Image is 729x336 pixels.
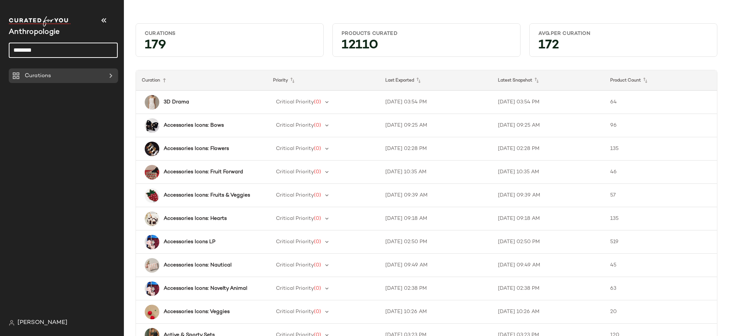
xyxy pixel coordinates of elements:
span: Critical Priority [276,262,314,268]
td: [DATE] 02:50 PM [492,230,605,254]
img: svg%3e [9,320,15,326]
span: Critical Priority [276,99,314,105]
img: 104449954_015_b [145,212,159,226]
span: Critical Priority [276,286,314,291]
th: Priority [267,70,380,91]
span: Critical Priority [276,309,314,315]
div: 12110 [336,40,517,54]
td: 20 [604,300,717,324]
span: [PERSON_NAME] [17,319,67,327]
span: Curations [25,72,51,80]
img: 104835582_066_b [145,281,159,296]
span: (0) [314,239,321,245]
div: Avg.per Curation [538,30,708,37]
td: [DATE] 10:35 AM [492,161,605,184]
span: (0) [314,309,321,315]
b: 3D Drama [164,98,189,106]
th: Latest Snapshot [492,70,605,91]
td: 519 [604,230,717,254]
td: [DATE] 09:39 AM [379,184,492,207]
img: 105269385_001_b [145,118,159,133]
span: Critical Priority [276,193,314,198]
td: 63 [604,277,717,300]
td: [DATE] 09:49 AM [492,254,605,277]
td: [DATE] 02:28 PM [379,137,492,161]
span: Current Company Name [9,28,60,36]
b: Accessories Icons: Flowers [164,145,229,153]
span: (0) [314,193,321,198]
div: Curations [145,30,315,37]
th: Product Count [604,70,717,91]
span: (0) [314,262,321,268]
b: Accessories Icons: Bows [164,122,224,129]
span: Critical Priority [276,239,314,245]
td: [DATE] 09:49 AM [379,254,492,277]
b: Accessories Icons: Novelty Animal [164,285,247,292]
img: 104835582_066_b [145,235,159,249]
b: Accessories Icons: Hearts [164,215,227,222]
img: 102913290_007_b14 [145,142,159,156]
span: (0) [314,123,321,128]
b: Accessories Icons: Nautical [164,261,231,269]
b: Accessories Icons: Fruit Forward [164,168,243,176]
img: 91036277_075_b [145,305,159,319]
td: 45 [604,254,717,277]
td: 46 [604,161,717,184]
span: (0) [314,169,321,175]
span: (0) [314,216,321,221]
td: 64 [604,91,717,114]
img: 104969670_262_b [145,188,159,203]
span: Critical Priority [276,123,314,128]
img: 103040366_012_b14 [145,165,159,179]
img: 102079928_068_b [145,258,159,273]
td: [DATE] 02:38 PM [379,277,492,300]
b: Accessories Icons LP [164,238,215,246]
td: 96 [604,114,717,137]
td: [DATE] 03:54 PM [379,91,492,114]
td: [DATE] 03:54 PM [492,91,605,114]
b: Accessories Icons: Veggies [164,308,230,316]
td: [DATE] 02:28 PM [492,137,605,161]
td: 57 [604,184,717,207]
td: 135 [604,207,717,230]
td: [DATE] 09:25 AM [379,114,492,137]
th: Last Exported [379,70,492,91]
td: [DATE] 10:35 AM [379,161,492,184]
td: [DATE] 02:50 PM [379,230,492,254]
span: (0) [314,286,321,291]
td: [DATE] 02:38 PM [492,277,605,300]
img: cfy_white_logo.C9jOOHJF.svg [9,16,71,27]
td: 135 [604,137,717,161]
b: Accessories Icons: Fruits & Veggies [164,191,250,199]
div: 172 [533,40,714,54]
td: [DATE] 09:25 AM [492,114,605,137]
td: [DATE] 09:18 AM [379,207,492,230]
img: 100777614_010_b [145,95,159,110]
span: (0) [314,146,321,151]
div: Products Curated [342,30,511,37]
td: [DATE] 09:18 AM [492,207,605,230]
span: Critical Priority [276,169,314,175]
span: Critical Priority [276,216,314,221]
td: [DATE] 10:26 AM [379,300,492,324]
th: Curation [136,70,267,91]
span: Critical Priority [276,146,314,151]
span: (0) [314,99,321,105]
td: [DATE] 09:39 AM [492,184,605,207]
td: [DATE] 10:26 AM [492,300,605,324]
div: 179 [139,40,320,54]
